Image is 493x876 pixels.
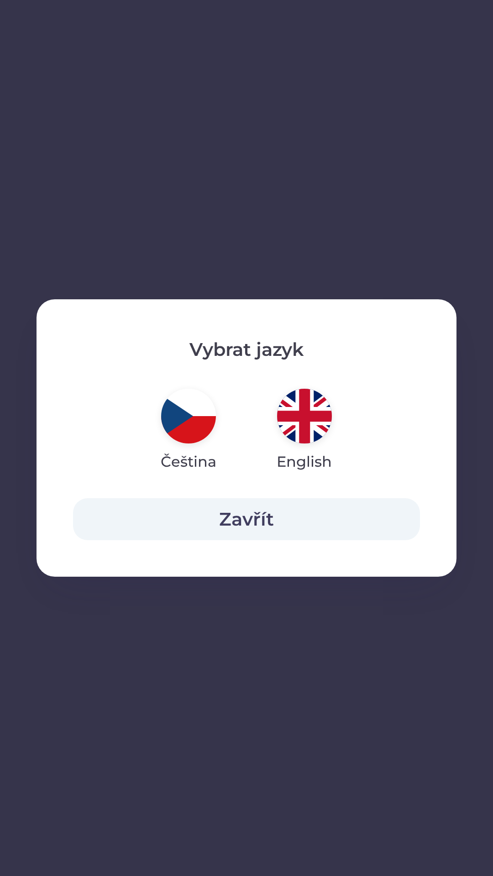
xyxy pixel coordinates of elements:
button: Čeština [139,381,238,480]
p: Čeština [161,451,216,473]
p: Vybrat jazyk [73,336,420,363]
p: English [277,451,332,473]
button: Zavřít [73,498,420,540]
button: English [255,381,354,480]
img: en flag [277,389,332,443]
img: cs flag [161,389,216,443]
